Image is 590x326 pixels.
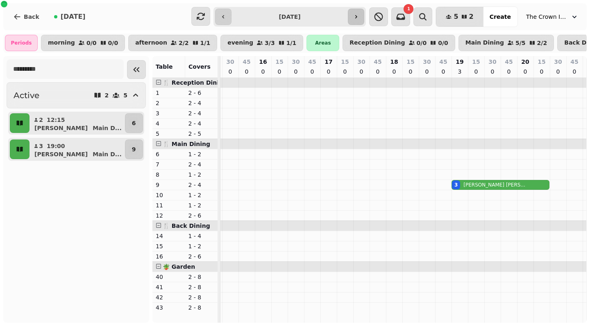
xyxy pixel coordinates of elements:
[293,67,299,76] p: 0
[5,35,38,51] div: Periods
[306,35,339,51] div: Areas
[526,13,567,21] span: The Crown Inn
[123,92,127,98] p: 5
[41,35,125,51] button: morning0/00/0
[423,58,431,66] p: 30
[163,223,210,229] span: 🍴 Back Dining
[341,58,349,66] p: 15
[324,58,332,66] p: 17
[349,40,405,46] p: Reception Dining
[227,40,253,46] p: evening
[24,14,39,20] span: Back
[39,116,43,124] p: 2
[135,40,167,46] p: afternoon
[465,40,504,46] p: Main Dining
[488,58,496,66] p: 30
[454,182,458,188] div: 3
[357,58,365,66] p: 30
[505,58,513,66] p: 45
[188,191,215,199] p: 1 - 2
[132,145,136,153] p: 9
[308,58,316,66] p: 45
[188,232,215,240] p: 1 - 4
[554,58,562,66] p: 30
[325,67,332,76] p: 0
[463,182,526,188] p: [PERSON_NAME] [PERSON_NAME]
[39,142,43,150] p: 3
[227,67,234,76] p: 0
[243,58,250,66] p: 45
[188,150,215,158] p: 1 - 2
[48,7,92,27] button: [DATE]
[14,90,39,101] h2: Active
[188,273,215,281] p: 2 - 8
[458,35,554,51] button: Main Dining5/52/2
[571,67,578,76] p: 0
[259,58,267,66] p: 16
[31,113,123,133] button: 212:15[PERSON_NAME]Main D...
[156,181,182,189] p: 9
[343,35,455,51] button: Reception Dining0/00/0
[34,150,88,158] p: [PERSON_NAME]
[521,9,583,24] button: The Crown Inn
[436,7,483,27] button: 52
[456,58,463,66] p: 19
[156,304,182,312] p: 43
[438,40,448,46] p: 0 / 0
[188,119,215,128] p: 2 - 4
[469,13,474,20] span: 2
[570,58,578,66] p: 45
[127,60,146,79] button: Collapse sidebar
[156,293,182,301] p: 42
[156,232,182,240] p: 14
[188,242,215,250] p: 1 - 2
[390,58,398,66] p: 18
[406,58,414,66] p: 15
[156,201,182,209] p: 11
[220,35,303,51] button: evening3/31/1
[61,13,86,20] span: [DATE]
[156,150,182,158] p: 6
[156,89,182,97] p: 1
[34,124,88,132] p: [PERSON_NAME]
[358,67,365,76] p: 0
[188,252,215,261] p: 2 - 6
[156,109,182,117] p: 3
[309,67,315,76] p: 0
[128,35,217,51] button: afternoon2/21/1
[226,58,234,66] p: 30
[156,63,173,70] span: Table
[483,7,517,27] button: Create
[374,67,381,76] p: 0
[163,263,195,270] span: 🪴 Garden
[156,171,182,179] p: 8
[515,40,526,46] p: 5 / 5
[47,142,65,150] p: 19:00
[537,40,547,46] p: 2 / 2
[156,99,182,107] p: 2
[188,201,215,209] p: 1 - 2
[188,109,215,117] p: 2 - 4
[188,171,215,179] p: 1 - 2
[31,139,123,159] button: 319:00[PERSON_NAME]Main D...
[538,67,545,76] p: 0
[188,89,215,97] p: 2 - 6
[243,67,250,76] p: 0
[417,40,427,46] p: 0 / 0
[456,67,463,76] p: 3
[260,67,266,76] p: 0
[276,67,283,76] p: 0
[188,160,215,169] p: 2 - 4
[188,293,215,301] p: 2 - 8
[472,58,480,66] p: 15
[188,63,211,70] span: Covers
[489,67,496,76] p: 0
[93,150,122,158] p: Main D ...
[292,58,300,66] p: 30
[439,58,447,66] p: 45
[86,40,97,46] p: 0 / 0
[265,40,275,46] p: 3 / 3
[342,67,348,76] p: 0
[555,67,561,76] p: 0
[132,119,136,127] p: 6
